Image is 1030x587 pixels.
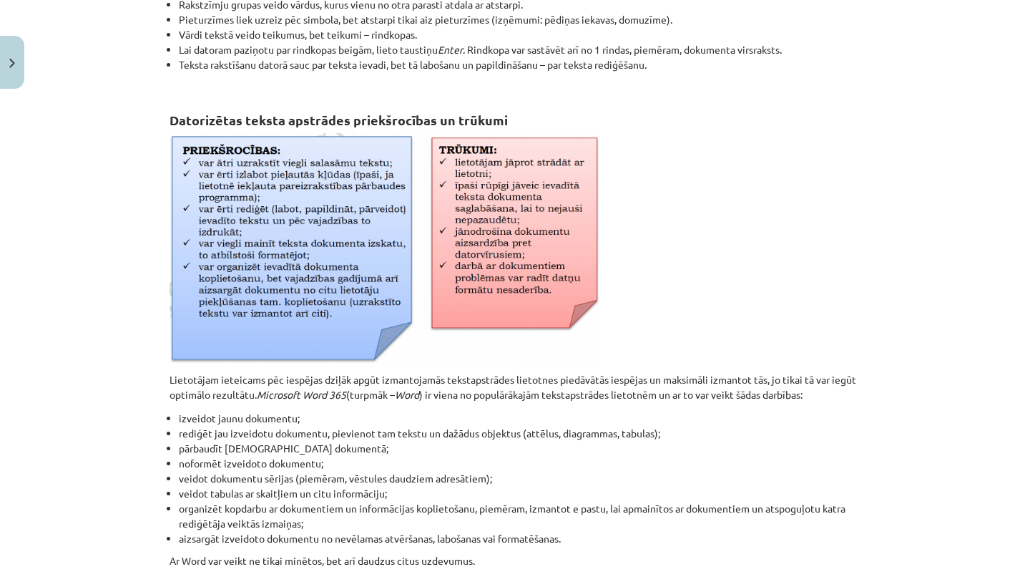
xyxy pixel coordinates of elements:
li: izveidot jaunu dokumentu; [179,411,860,426]
img: icon-close-lesson-0947bae3869378f0d4975bcd49f059093ad1ed9edebbc8119c70593378902aed.svg [9,59,15,68]
li: veidot dokumentu sērijas (piemēram, vēstules daudziem adresātiem); [179,471,860,486]
li: Teksta rakstīšanu datorā sauc par teksta ievadi, bet tā labošanu un papildināšanu – par teksta re... [179,57,860,87]
i: Enter [438,43,463,56]
li: aizsargāt izveidoto dokumentu no nevēlamas atvēršanas, labošanas vai formatēšanas. [179,531,860,546]
li: veidot tabulas ar skaitļiem un citu informāciju; [179,486,860,501]
li: Pieturzīmes liek uzreiz pēc simbola, bet atstarpi tikai aiz pieturzīmes (izņēmumi: pēdiņas iekava... [179,12,860,27]
strong: Datorizētas teksta apstrādes priekšrocības un trūkumi [170,112,508,128]
li: pārbaudīt [DEMOGRAPHIC_DATA] dokumentā; [179,441,860,456]
p: Ar Word var veikt ne tikai minētos, bet arī daudzus citus uzdevumus. [170,553,860,583]
i: Word [395,388,419,401]
li: rediģēt jau izveidotu dokumentu, pievienot tam tekstu un dažādus objektus (attēlus, diagrammas, t... [179,426,860,441]
li: noformēt izveidoto dokumentu; [179,456,860,471]
p: Lietotājam ieteicams pēc iespējas dziļāk apgūt izmantojamās tekstapstrādes lietotnes piedāvātās i... [170,372,860,402]
li: organizēt kopdarbu ar dokumentiem un informācijas koplietošanu, piemēram, izmantot e pastu, lai a... [179,501,860,531]
i: Microsoft Word 365 [257,388,346,401]
li: Vārdi tekstā veido teikumus, bet teikumi – rindkopas. [179,27,860,42]
li: Lai datoram paziņotu par rindkopas beigām, lieto taustiņu . Rindkopa var sastāvēt arī no 1 rindas... [179,42,860,57]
